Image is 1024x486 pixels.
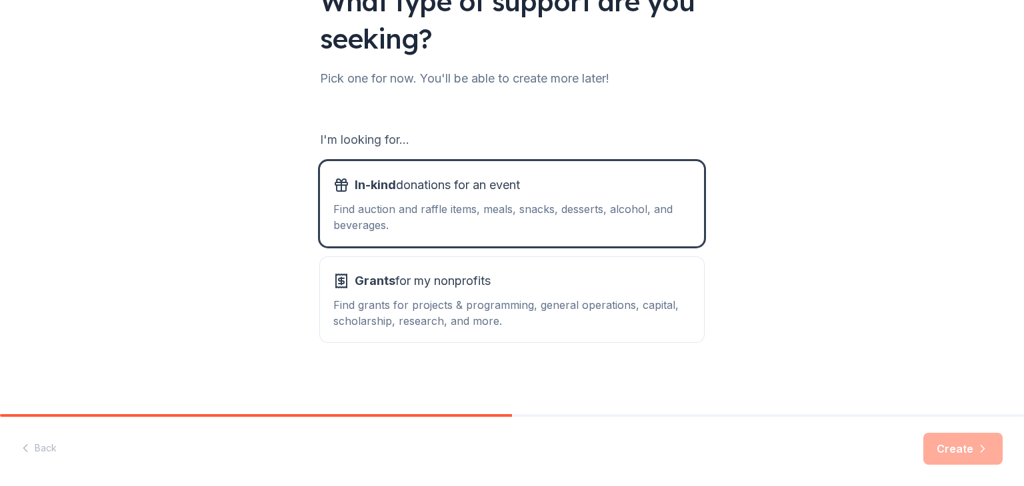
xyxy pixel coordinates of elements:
span: donations for an event [355,174,520,196]
span: In-kind [355,178,396,192]
div: Find auction and raffle items, meals, snacks, desserts, alcohol, and beverages. [333,201,691,233]
div: I'm looking for... [320,129,704,150]
div: Find grants for projects & programming, general operations, capital, scholarship, research, and m... [333,297,691,329]
button: Grantsfor my nonprofitsFind grants for projects & programming, general operations, capital, schol... [320,257,704,342]
button: In-kinddonations for an eventFind auction and raffle items, meals, snacks, desserts, alcohol, and... [320,161,704,246]
div: Pick one for now. You'll be able to create more later! [320,68,704,89]
span: Grants [355,274,395,288]
span: for my nonprofits [355,270,491,292]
